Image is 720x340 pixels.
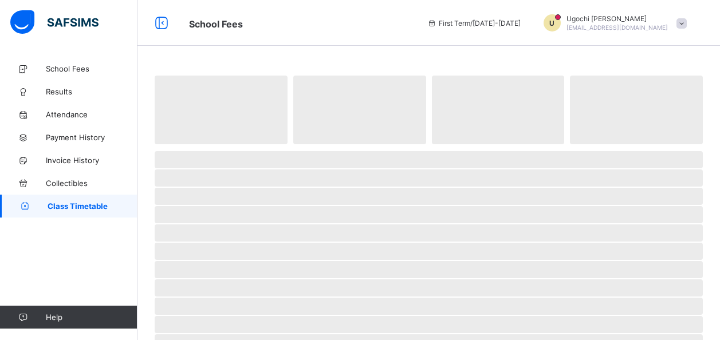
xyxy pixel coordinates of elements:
[155,261,703,278] span: ‌
[48,201,137,211] span: Class Timetable
[570,76,703,144] span: ‌
[155,151,703,168] span: ‌
[155,224,703,242] span: ‌
[155,316,703,333] span: ‌
[189,18,243,30] span: School Fees
[427,19,521,27] span: session/term information
[46,64,137,73] span: School Fees
[46,87,137,96] span: Results
[46,133,137,142] span: Payment History
[46,110,137,119] span: Attendance
[549,19,554,27] span: U
[46,313,137,322] span: Help
[566,24,668,31] span: [EMAIL_ADDRESS][DOMAIN_NAME]
[155,298,703,315] span: ‌
[46,156,137,165] span: Invoice History
[155,243,703,260] span: ‌
[155,169,703,187] span: ‌
[293,76,426,144] span: ‌
[155,206,703,223] span: ‌
[155,76,288,144] span: ‌
[432,76,565,144] span: ‌
[155,279,703,296] span: ‌
[532,14,693,31] div: Ugochi Abimbola
[566,14,668,23] span: Ugochi [PERSON_NAME]
[46,179,137,188] span: Collectibles
[10,10,99,34] img: safsims
[155,188,703,205] span: ‌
